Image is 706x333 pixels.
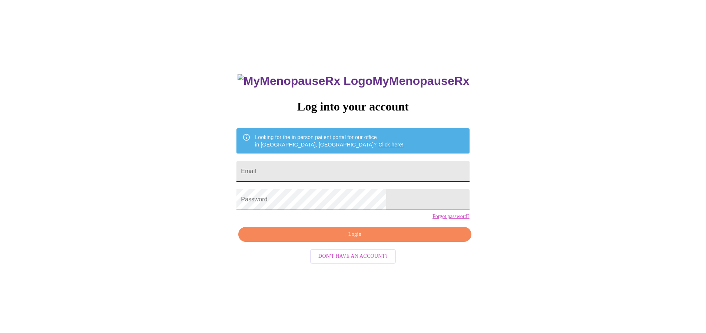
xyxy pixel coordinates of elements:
[238,227,471,242] button: Login
[238,74,372,88] img: MyMenopauseRx Logo
[308,253,398,259] a: Don't have an account?
[310,249,396,264] button: Don't have an account?
[238,74,470,88] h3: MyMenopauseRx
[247,230,463,239] span: Login
[432,214,470,220] a: Forgot password?
[236,100,469,113] h3: Log into your account
[378,142,404,148] a: Click here!
[318,252,388,261] span: Don't have an account?
[255,131,404,151] div: Looking for the in person patient portal for our office in [GEOGRAPHIC_DATA], [GEOGRAPHIC_DATA]?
